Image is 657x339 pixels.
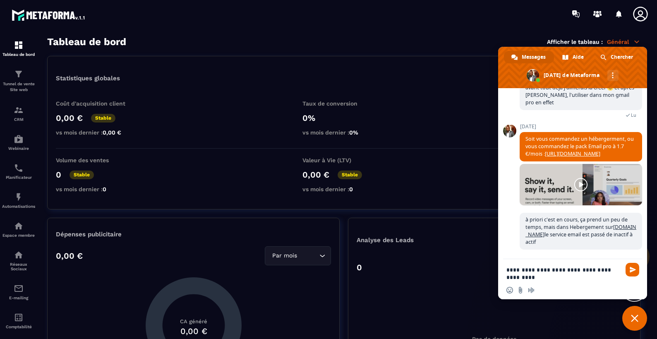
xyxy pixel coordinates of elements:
[522,51,546,63] span: Messages
[545,150,600,157] a: [URL][DOMAIN_NAME]
[349,129,358,136] span: 0%
[607,70,619,81] div: Autres canaux
[555,51,592,63] div: Aide
[525,224,636,238] a: [DOMAIN_NAME]
[103,186,106,192] span: 0
[302,170,329,180] p: 0,00 €
[506,266,621,281] textarea: Entrez votre message...
[14,40,24,50] img: formation
[47,36,126,48] h3: Tableau de bord
[2,81,35,93] p: Tunnel de vente Site web
[504,51,554,63] div: Messages
[547,38,603,45] p: Afficher le tableau :
[520,124,642,130] span: [DATE]
[525,135,634,157] span: Soit vous commandez un hébergerment, ou vous commandez le pack Email pro à 1.7 €/mois :
[299,251,317,260] input: Search for option
[56,157,139,163] p: Volume des ventes
[103,129,121,136] span: 0,00 €
[2,262,35,271] p: Réseaux Sociaux
[357,262,362,272] p: 0
[525,216,636,245] span: à priori c'est en cours, ça prend un peu de temps, mais dans Hebergement sur le service email est...
[56,129,139,136] p: vs mois dernier :
[2,306,35,335] a: accountantaccountantComptabilité
[2,99,35,128] a: formationformationCRM
[622,306,647,331] div: Fermer le chat
[14,192,24,202] img: automations
[302,129,385,136] p: vs mois dernier :
[302,100,385,107] p: Taux de conversion
[56,113,83,123] p: 0,00 €
[2,175,35,180] p: Planificateur
[56,170,61,180] p: 0
[611,51,633,63] span: Chercher
[2,325,35,329] p: Comptabilité
[56,186,139,192] p: vs mois dernier :
[2,52,35,57] p: Tableau de bord
[56,75,120,82] p: Statistiques globales
[14,105,24,115] img: formation
[2,63,35,99] a: formationformationTunnel de vente Site web
[302,113,385,123] p: 0%
[517,287,524,293] span: Envoyer un fichier
[593,51,641,63] div: Chercher
[2,277,35,306] a: emailemailE-mailing
[12,7,86,22] img: logo
[14,221,24,231] img: automations
[14,284,24,293] img: email
[2,204,35,209] p: Automatisations
[2,215,35,244] a: automationsautomationsEspace membre
[506,287,513,293] span: Insérer un emoji
[528,287,535,293] span: Message audio
[302,186,385,192] p: vs mois dernier :
[2,233,35,238] p: Espace membre
[91,114,115,123] p: Stable
[14,69,24,79] img: formation
[626,263,639,276] span: Envoyer
[357,236,494,244] p: Analyse des Leads
[2,128,35,157] a: automationsautomationsWebinaire
[56,100,139,107] p: Coût d'acquisition client
[338,171,362,179] p: Stable
[14,134,24,144] img: automations
[2,296,35,300] p: E-mailing
[56,251,83,261] p: 0,00 €
[2,34,35,63] a: formationformationTableau de bord
[2,244,35,277] a: social-networksocial-networkRéseaux Sociaux
[56,231,331,238] p: Dépenses publicitaire
[70,171,94,179] p: Stable
[2,186,35,215] a: automationsautomationsAutomatisations
[2,157,35,186] a: schedulerschedulerPlanificateur
[607,38,640,46] p: Général
[14,313,24,322] img: accountant
[270,251,299,260] span: Par mois
[349,186,353,192] span: 0
[573,51,584,63] span: Aide
[265,246,331,265] div: Search for option
[302,157,385,163] p: Valeur à Vie (LTV)
[525,84,634,106] span: avant tout déjà j'aimerais la créer et après [PERSON_NAME], l'utiliser dans mon gmail pro en effet
[2,146,35,151] p: Webinaire
[631,112,636,118] span: Lu
[2,117,35,122] p: CRM
[14,250,24,260] img: social-network
[14,163,24,173] img: scheduler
